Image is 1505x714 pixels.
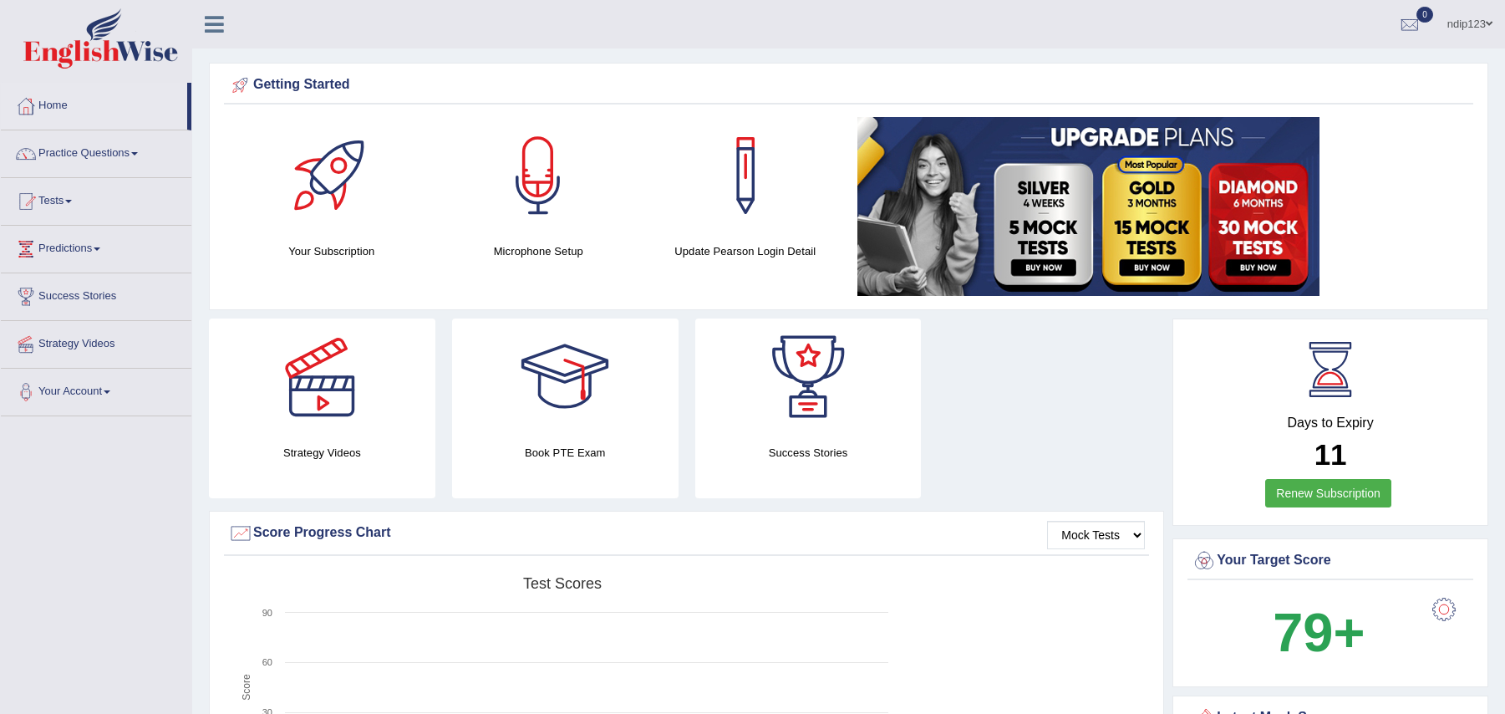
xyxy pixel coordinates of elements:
[1192,548,1469,574] div: Your Target Score
[452,444,679,462] h4: Book PTE Exam
[1,226,191,268] a: Predictions
[262,657,272,667] text: 60
[209,444,435,462] h4: Strategy Videos
[1416,7,1433,23] span: 0
[650,242,841,260] h4: Update Pearson Login Detail
[1,130,191,172] a: Practice Questions
[241,674,252,701] tspan: Score
[1,83,187,125] a: Home
[1192,416,1469,431] h4: Days to Expiry
[1314,438,1347,471] b: 11
[1,273,191,315] a: Success Stories
[857,117,1319,296] img: small5.jpg
[1265,479,1391,507] a: Renew Subscription
[236,242,427,260] h4: Your Subscription
[228,73,1469,98] div: Getting Started
[444,242,634,260] h4: Microphone Setup
[1,321,191,363] a: Strategy Videos
[1273,602,1365,663] b: 79+
[262,608,272,618] text: 90
[523,575,602,592] tspan: Test scores
[1,178,191,220] a: Tests
[695,444,922,462] h4: Success Stories
[1,369,191,411] a: Your Account
[228,521,1145,546] div: Score Progress Chart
